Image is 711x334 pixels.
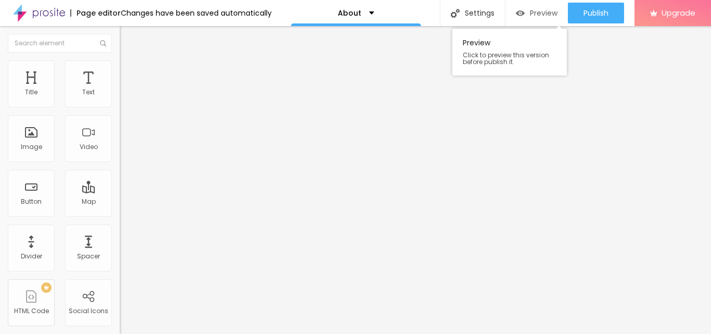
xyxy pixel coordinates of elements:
p: About [338,9,361,17]
span: Upgrade [662,8,695,17]
div: Text [82,89,95,96]
div: Title [25,89,37,96]
button: Preview [505,3,568,23]
div: HTML Code [14,307,49,315]
img: view-1.svg [516,9,525,18]
div: Image [21,143,42,151]
div: Button [21,198,42,205]
div: Page editor [70,9,121,17]
span: Click to preview this version before publish it. [463,52,556,65]
div: Video [80,143,98,151]
iframe: Editor [120,26,711,334]
div: Divider [21,253,42,260]
input: Search element [8,34,112,53]
img: Icone [100,40,106,46]
img: Icone [451,9,460,18]
button: Publish [568,3,624,23]
div: Social Icons [69,307,108,315]
div: Map [82,198,96,205]
span: Publish [583,9,608,17]
div: Changes have been saved automatically [121,9,272,17]
div: Spacer [77,253,100,260]
span: Preview [530,9,557,17]
div: Preview [452,29,567,76]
